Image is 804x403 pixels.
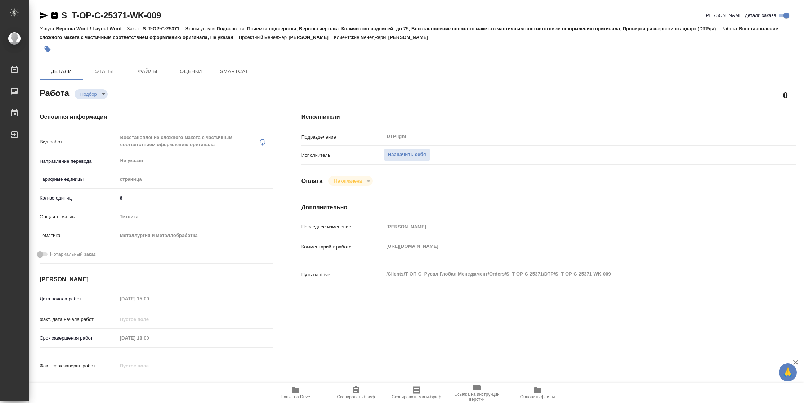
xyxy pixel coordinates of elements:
span: Файлы [130,67,165,76]
div: Металлургия и металлобработка [117,229,273,242]
button: Ссылка на инструкции верстки [447,383,507,403]
span: Этапы [87,67,122,76]
h2: Работа [40,86,69,99]
p: Вид работ [40,138,117,145]
p: Факт. дата начала работ [40,316,117,323]
p: Клиентские менеджеры [334,35,388,40]
button: Добавить тэг [40,41,55,57]
p: Заказ: [127,26,143,31]
div: Подбор [75,89,108,99]
p: [PERSON_NAME] [289,35,334,40]
div: страница [117,173,273,185]
h4: Оплата [301,177,323,185]
p: Работа [721,26,739,31]
p: Подверстка, Приемка подверстки, Верстка чертежа. Количество надписей: до 75, Восстановление сложн... [216,26,721,31]
p: Дата начала работ [40,295,117,303]
textarea: /Clients/Т-ОП-С_Русал Глобал Менеджмент/Orders/S_T-OP-C-25371/DTP/S_T-OP-C-25371-WK-009 [384,268,755,280]
p: Этапы услуги [185,26,216,31]
span: Оценки [174,67,208,76]
textarea: [URL][DOMAIN_NAME] [384,240,755,252]
span: Нотариальный заказ [50,251,96,258]
input: Пустое поле [384,221,755,232]
h4: Исполнители [301,113,796,121]
button: Назначить себя [384,148,430,161]
button: Обновить файлы [507,383,568,403]
input: ✎ Введи что-нибудь [117,379,180,390]
span: Назначить себя [388,151,426,159]
input: ✎ Введи что-нибудь [117,193,273,203]
h4: Основная информация [40,113,273,121]
button: Папка на Drive [265,383,326,403]
p: Тарифные единицы [40,176,117,183]
p: Последнее изменение [301,223,384,230]
button: 🙏 [779,363,797,381]
p: Общая тематика [40,213,117,220]
input: Пустое поле [117,361,180,371]
span: [PERSON_NAME] детали заказа [705,12,776,19]
p: Срок завершения услуги [40,381,117,388]
p: Факт. срок заверш. работ [40,362,117,370]
a: S_T-OP-C-25371-WK-009 [61,10,161,20]
p: Подразделение [301,134,384,141]
h4: Дополнительно [301,203,796,212]
p: Кол-во единиц [40,194,117,202]
div: Подбор [328,176,372,186]
input: Пустое поле [117,314,180,324]
span: Обновить файлы [520,394,555,399]
p: Услуга [40,26,56,31]
span: SmartCat [217,67,251,76]
span: Скопировать мини-бриф [392,394,441,399]
p: [PERSON_NAME] [388,35,434,40]
p: Путь на drive [301,271,384,278]
span: Скопировать бриф [337,394,375,399]
h4: [PERSON_NAME] [40,275,273,284]
button: Не оплачена [332,178,364,184]
p: Направление перевода [40,158,117,165]
input: Пустое поле [117,333,180,343]
span: Ссылка на инструкции верстки [451,392,503,402]
p: Исполнитель [301,152,384,159]
button: Скопировать ссылку [50,11,59,20]
p: Тематика [40,232,117,239]
button: Скопировать бриф [326,383,386,403]
div: Техника [117,211,273,223]
input: Пустое поле [117,294,180,304]
span: 🙏 [782,365,794,380]
p: Комментарий к работе [301,243,384,251]
p: Проектный менеджер [239,35,289,40]
button: Скопировать ссылку для ЯМессенджера [40,11,48,20]
p: Верстка Word / Layout Word [56,26,127,31]
span: Детали [44,67,79,76]
span: Папка на Drive [281,394,310,399]
h2: 0 [783,89,788,101]
p: S_T-OP-C-25371 [143,26,185,31]
button: Скопировать мини-бриф [386,383,447,403]
p: Срок завершения работ [40,335,117,342]
button: Подбор [78,91,99,97]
